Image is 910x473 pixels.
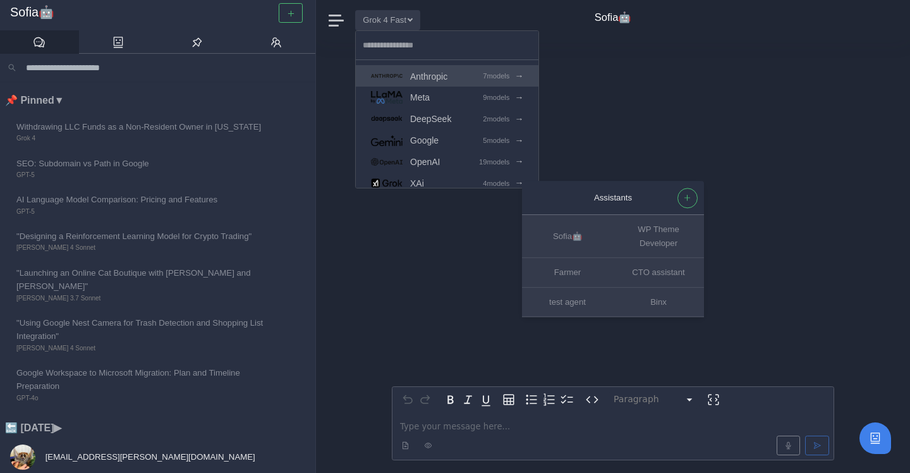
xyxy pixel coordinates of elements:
button: Italic [459,391,477,408]
li: 🔙 [DATE] ▶ [5,420,315,436]
span: "Designing a Reinforcement Learning Model for Crypto Trading" [16,230,270,243]
span: GPT-5 [16,170,270,180]
small: 9 models [483,92,509,103]
button: Sofia🤖 [522,216,613,259]
small: 5 models [483,135,509,146]
button: WP Theme Developer [613,216,704,259]
img: Meta logo [371,91,403,104]
a: Meta logoMeta9models→ [356,87,538,108]
span: Withdrawing LLC Funds as a Non-Resident Owner in [US_STATE] [16,120,270,133]
img: DeepSeek logo [371,116,403,121]
span: "Using Google Nest Camera for Trash Detection and Shopping List Integration" [16,316,270,343]
a: Google logoGoogle5models→ [356,130,538,151]
span: Google Workspace to Microsoft Migration: Plan and Timeline Preparation [16,366,270,393]
small: 4 models [483,178,509,189]
span: GPT-4o [16,393,270,403]
img: OpenAI logo [371,158,403,166]
span: DeepSeek [410,112,451,126]
input: Search conversations [21,59,308,77]
span: → [514,133,523,148]
span: "Launching an Online Cat Boutique with [PERSON_NAME] and [PERSON_NAME]" [16,266,270,293]
span: Meta [410,90,430,105]
span: Grok 4 [16,133,270,144]
div: Assistants [535,191,691,204]
button: Bulleted list [523,391,540,408]
h4: Sofia🤖 [595,11,632,24]
img: Google logo [371,135,403,146]
button: Grok 4 Fast [355,10,420,30]
button: Bold [442,391,459,408]
small: 7 models [483,70,509,82]
span: SEO: Subdomain vs Path in Google [16,157,270,170]
span: → [514,176,523,190]
button: Binx [613,288,704,317]
button: Block type [609,391,700,408]
small: 19 models [479,156,510,168]
a: DeepSeek logoDeepSeek2models→ [356,108,538,130]
img: XAi logo [371,178,403,188]
button: CTO assistant [613,259,704,288]
span: [PERSON_NAME] 4 Sonnet [16,243,270,253]
a: Anthropic logoAnthropic7models→ [356,65,538,87]
span: → [514,90,523,105]
span: XAi [410,176,424,190]
div: editable markdown [392,412,834,460]
span: → [514,154,523,169]
a: XAi logoXAi4models→ [356,173,538,194]
div: toggle group [523,391,576,408]
span: Google [410,133,439,148]
span: Anthropic [410,69,447,83]
span: GPT-5 [16,207,270,217]
button: Numbered list [540,391,558,408]
span: AI Language Model Comparison: Pricing and Features [16,193,270,206]
button: Check list [558,391,576,408]
span: → [514,69,523,83]
button: Farmer [522,259,613,288]
span: [EMAIL_ADDRESS][PERSON_NAME][DOMAIN_NAME] [43,452,255,462]
a: Sofia🤖 [10,5,305,20]
button: Underline [477,391,495,408]
button: Inline code format [583,391,601,408]
span: [PERSON_NAME] 3.7 Sonnet [16,293,270,304]
img: Anthropic logo [371,74,403,78]
span: → [514,112,523,126]
span: OpenAI [410,154,440,169]
small: 2 models [483,113,509,125]
span: [PERSON_NAME] 4 Sonnet [16,343,270,353]
div: Grok 4 Fast [355,30,539,188]
button: test agent [522,288,613,317]
li: 📌 Pinned ▼ [5,92,315,109]
a: OpenAI logoOpenAI19models→ [356,151,538,173]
